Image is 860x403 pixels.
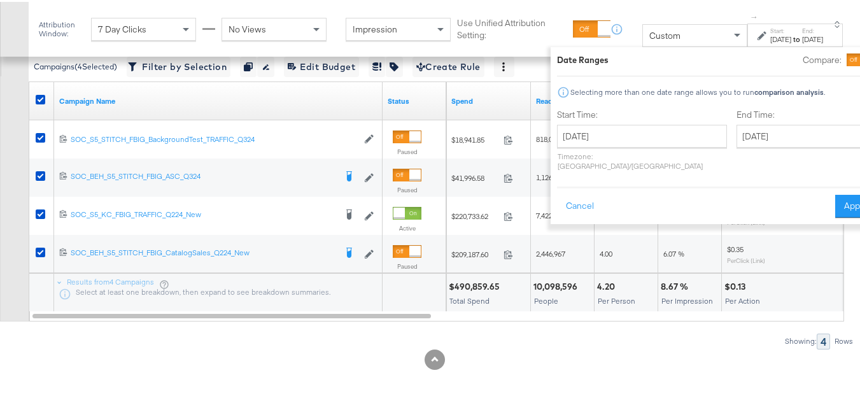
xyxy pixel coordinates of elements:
label: Compare: [803,52,842,64]
strong: comparison analysis [754,85,824,95]
p: Timezone: [GEOGRAPHIC_DATA]/[GEOGRAPHIC_DATA] [557,150,727,169]
span: Edit Budget [288,57,355,73]
label: Active [393,222,421,230]
a: SOC_BEH_S5_STITCH_FBIG_CatalogSales_Q224_New [71,246,335,258]
button: Create Rule [412,55,484,75]
strong: to [791,32,802,42]
span: Total Spend [449,294,490,304]
label: Use Unified Attribution Setting: [457,15,567,39]
span: No Views [229,22,266,33]
span: $209,187.60 [451,248,498,257]
sub: Per Click (Link) [727,255,765,262]
div: 4 [817,332,830,348]
div: [DATE] [770,32,791,43]
div: Date Ranges [557,52,609,64]
label: Start: [770,25,791,33]
span: Filter by Selection [130,57,227,73]
button: Edit Budget [284,55,359,75]
span: ↑ [749,13,761,18]
span: $220,733.62 [451,209,498,219]
div: 10,098,596 [533,279,581,291]
div: [DATE] [802,32,823,43]
div: 8.67 % [661,279,692,291]
span: Create Rule [416,57,481,73]
div: Attribution Window: [38,18,85,36]
div: $490,859.65 [449,279,504,291]
a: SOC_BEH_S5_STITCH_FBIG_ASC_Q324 [71,169,335,182]
a: SOC_S5_STITCH_FBIG_BackgroundTest_TRAFFIC_Q324 [71,132,358,143]
label: Paused [393,260,421,269]
span: $0.35 [727,243,744,252]
label: Paused [393,184,421,192]
label: Start Time: [557,107,727,119]
span: Per Person [598,294,635,304]
span: Per Impression [661,294,713,304]
span: $18,941.85 [451,133,498,143]
span: Per Action [725,294,760,304]
span: 6.07 % [663,247,684,257]
span: People [534,294,558,304]
a: The total amount spent to date. [451,94,526,104]
span: 7,422,669 [536,209,565,218]
span: 2,446,967 [536,247,565,257]
a: Your campaign name. [59,94,377,104]
a: The number of people your ad was served to. [536,94,589,104]
span: 818,050 [536,132,560,142]
span: 4.00 [600,247,612,257]
span: Custom [649,28,680,39]
div: Rows [834,335,854,344]
button: Cancel [557,193,603,216]
span: 1,126,707 [536,171,565,180]
div: $0.13 [724,279,749,291]
label: Paused [393,146,421,154]
div: SOC_BEH_S5_STITCH_FBIG_ASC_Q324 [71,169,335,180]
a: Shows the current state of your Ad Campaign. [388,94,441,104]
label: End: [802,25,823,33]
div: Selecting more than one date range allows you to run . [570,86,826,95]
span: Impression [353,22,397,33]
div: Showing: [784,335,817,344]
div: 4.20 [597,279,619,291]
div: SOC_BEH_S5_STITCH_FBIG_CatalogSales_Q224_New [71,246,335,256]
div: SOC_S5_KC_FBIG_TRAFFIC_Q224_New [71,208,335,218]
button: Filter by Selection [127,55,230,75]
div: Campaigns ( 4 Selected) [34,59,117,71]
span: $41,996.58 [451,171,498,181]
a: SOC_S5_KC_FBIG_TRAFFIC_Q224_New [71,208,335,220]
span: 7 Day Clicks [98,22,146,33]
